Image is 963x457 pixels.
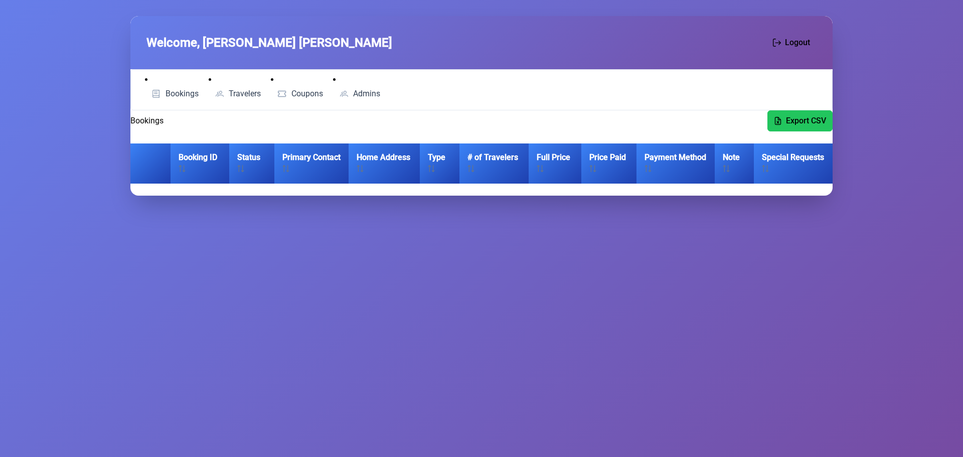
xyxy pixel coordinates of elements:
li: Admins [333,74,387,102]
th: Primary Contact [274,143,349,184]
th: Home Address [349,143,420,184]
li: Travelers [209,74,267,102]
li: Coupons [271,74,329,102]
th: Booking ID [171,143,229,184]
a: Admins [333,86,387,102]
th: Status [229,143,274,184]
th: Type [420,143,459,184]
a: Bookings [145,86,205,102]
button: Export CSV [767,110,833,131]
span: Export CSV [786,115,826,127]
span: Travelers [229,90,261,98]
button: Logout [766,32,817,53]
a: Coupons [271,86,329,102]
a: Travelers [209,86,267,102]
th: # of Travelers [459,143,529,184]
th: Note [715,143,753,184]
li: Bookings [145,74,205,102]
span: Welcome, [PERSON_NAME] [PERSON_NAME] [146,34,392,52]
span: Bookings [166,90,199,98]
th: Special Requests [754,143,833,184]
th: Price Paid [581,143,636,184]
span: Admins [353,90,380,98]
span: Logout [785,37,810,49]
th: Full Price [529,143,581,184]
h2: Bookings [130,115,164,127]
th: Payment Method [636,143,715,184]
span: Coupons [291,90,323,98]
